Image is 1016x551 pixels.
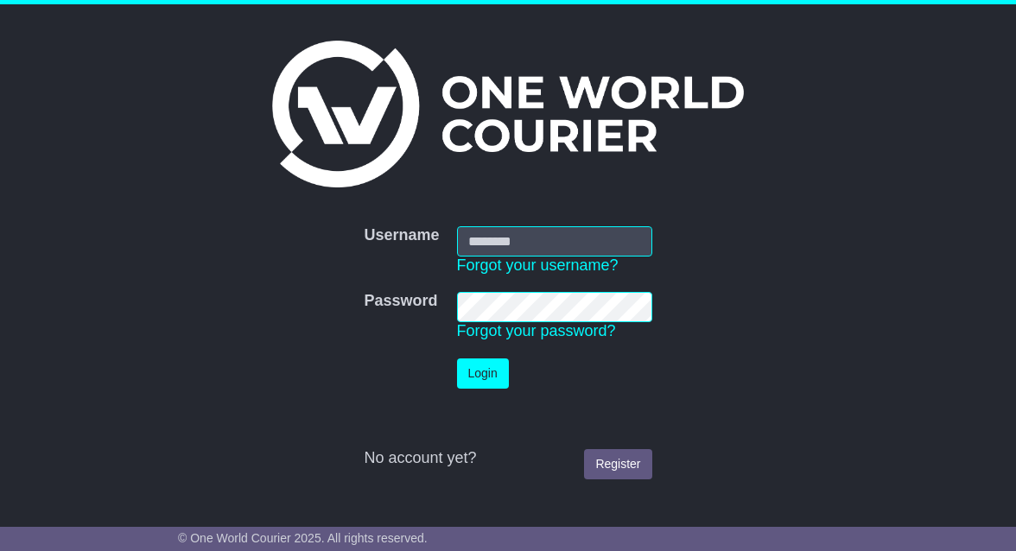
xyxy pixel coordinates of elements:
[272,41,744,187] img: One World
[457,256,619,274] a: Forgot your username?
[364,226,439,245] label: Username
[178,531,428,545] span: © One World Courier 2025. All rights reserved.
[457,358,509,389] button: Login
[584,449,651,479] a: Register
[364,292,437,311] label: Password
[457,322,616,339] a: Forgot your password?
[364,449,651,468] div: No account yet?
